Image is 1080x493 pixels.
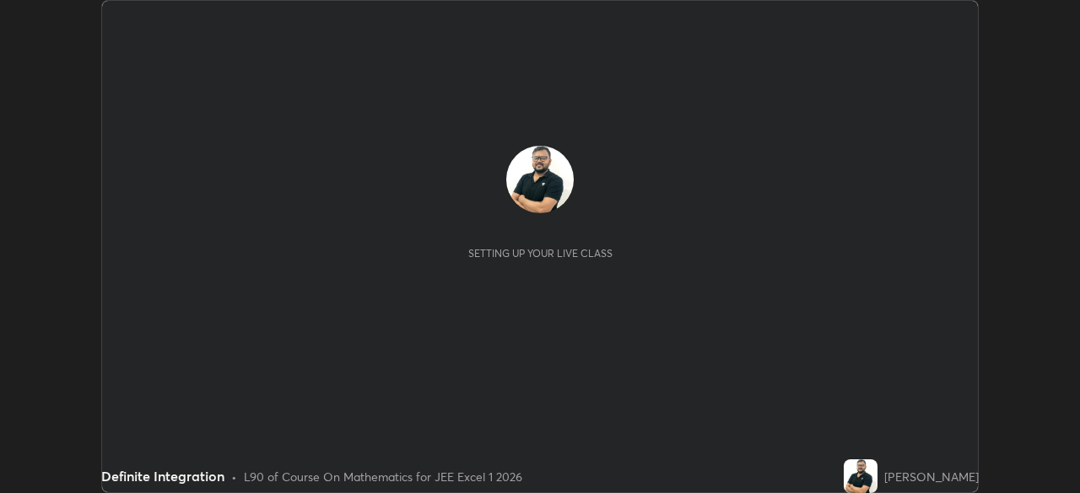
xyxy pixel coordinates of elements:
[101,466,224,486] div: Definite Integration
[468,247,613,260] div: Setting up your live class
[884,468,979,485] div: [PERSON_NAME]
[506,146,574,213] img: f98899dc132a48bf82b1ca03f1bb1e20.jpg
[244,468,522,485] div: L90 of Course On Mathematics for JEE Excel 1 2026
[844,459,877,493] img: f98899dc132a48bf82b1ca03f1bb1e20.jpg
[231,468,237,485] div: •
